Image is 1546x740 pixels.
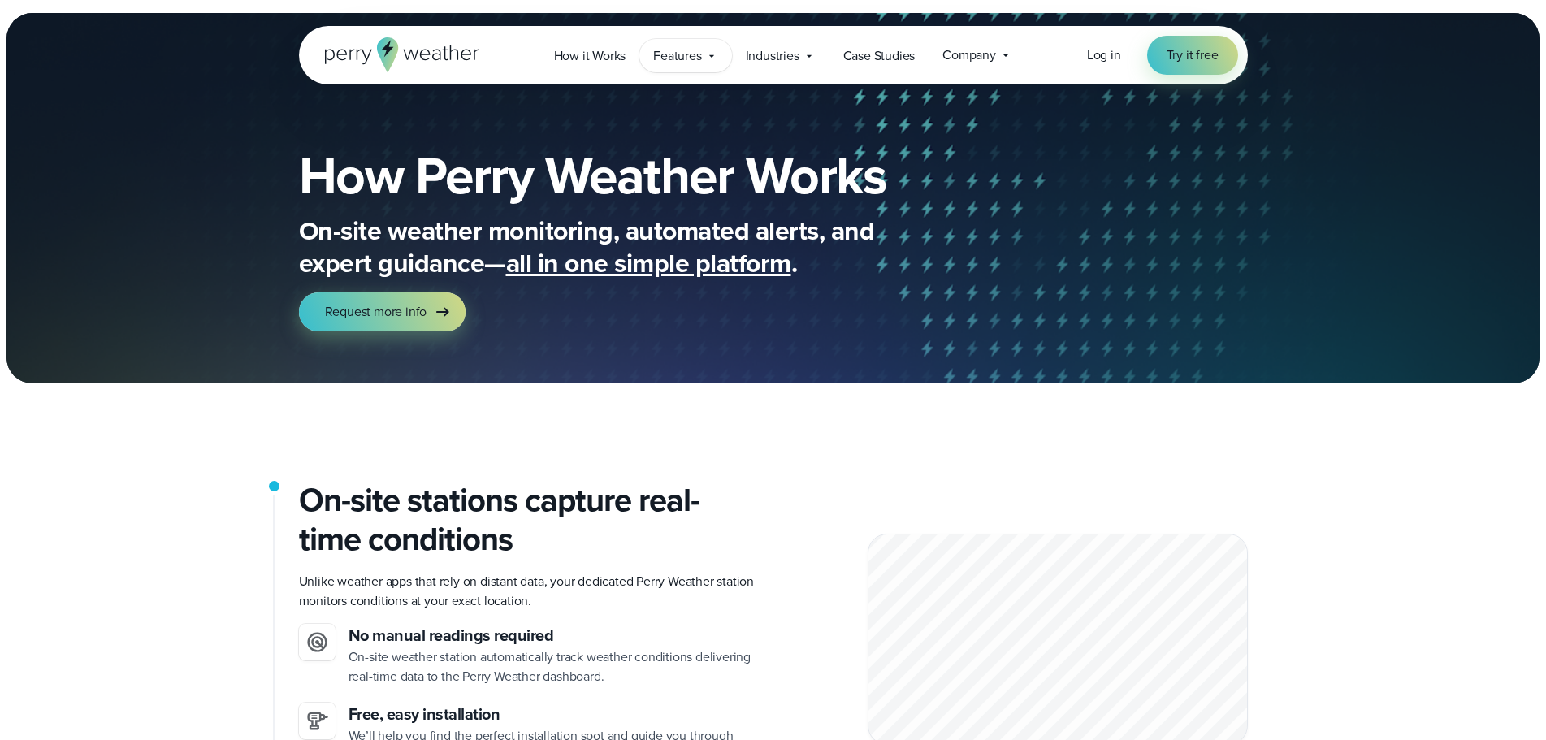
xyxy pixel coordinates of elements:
[746,46,799,66] span: Industries
[540,39,640,72] a: How it Works
[843,46,916,66] span: Case Studies
[1147,36,1238,75] a: Try it free
[1087,45,1121,65] a: Log in
[1087,45,1121,64] span: Log in
[942,45,996,65] span: Company
[299,292,466,331] a: Request more info
[349,703,760,726] h3: Free, easy installation
[829,39,929,72] a: Case Studies
[299,572,760,611] p: Unlike weather apps that rely on distant data, your dedicated Perry Weather station monitors cond...
[653,46,701,66] span: Features
[554,46,626,66] span: How it Works
[506,244,791,283] span: all in one simple platform
[299,149,1004,201] h1: How Perry Weather Works
[349,624,760,647] h3: No manual readings required
[299,481,760,559] h2: On-site stations capture real-time conditions
[349,647,760,686] p: On-site weather station automatically track weather conditions delivering real-time data to the P...
[1167,45,1219,65] span: Try it free
[325,302,427,322] span: Request more info
[299,214,949,279] p: On-site weather monitoring, automated alerts, and expert guidance— .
